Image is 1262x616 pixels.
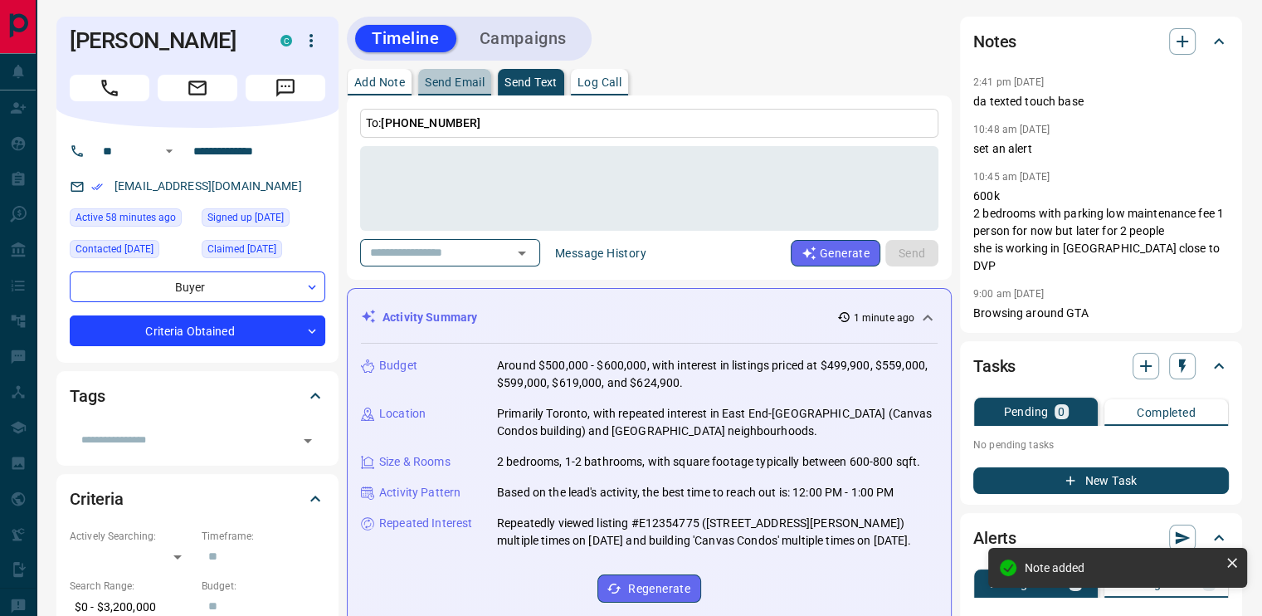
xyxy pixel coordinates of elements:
[379,453,451,471] p: Size & Rooms
[360,109,938,138] p: To:
[497,453,920,471] p: 2 bedrooms, 1-2 bathrooms, with square footage typically between 600-800 sqft.
[1003,406,1048,418] p: Pending
[115,179,302,193] a: [EMAIL_ADDRESS][DOMAIN_NAME]
[497,515,938,550] p: Repeatedly viewed listing #E12354775 ([STREET_ADDRESS][PERSON_NAME]) multiple times on [DATE] and...
[545,240,656,266] button: Message History
[463,25,583,52] button: Campaigns
[355,25,456,52] button: Timeline
[973,188,1229,275] p: 600k 2 bedrooms with parking low maintenance fee 1 person for now but later for 2 people she is w...
[973,353,1016,379] h2: Tasks
[379,405,426,423] p: Location
[973,124,1050,135] p: 10:48 am [DATE]
[973,433,1229,457] p: No pending tasks
[70,479,325,519] div: Criteria
[280,35,292,46] div: condos.ca
[425,76,485,88] p: Send Email
[510,242,534,265] button: Open
[70,315,325,346] div: Criteria Obtained
[1137,407,1196,418] p: Completed
[973,22,1229,61] div: Notes
[973,525,1016,551] h2: Alerts
[70,208,193,232] div: Tue Oct 14 2025
[973,288,1044,300] p: 9:00 am [DATE]
[70,579,193,594] p: Search Range:
[973,305,1229,322] p: Browsing around GTA
[207,209,284,226] span: Signed up [DATE]
[504,76,558,88] p: Send Text
[791,240,880,266] button: Generate
[70,75,149,101] span: Call
[973,467,1229,494] button: New Task
[379,357,417,374] p: Budget
[973,28,1016,55] h2: Notes
[70,27,256,54] h1: [PERSON_NAME]
[381,116,480,130] span: [PHONE_NUMBER]
[382,309,477,326] p: Activity Summary
[497,357,938,392] p: Around $500,000 - $600,000, with interest in listings priced at $499,900, $559,000, $599,000, $61...
[70,383,105,409] h2: Tags
[497,484,894,501] p: Based on the lead's activity, the best time to reach out is: 12:00 PM - 1:00 PM
[973,171,1050,183] p: 10:45 am [DATE]
[597,574,701,603] button: Regenerate
[70,486,124,512] h2: Criteria
[973,518,1229,558] div: Alerts
[70,529,193,544] p: Actively Searching:
[497,405,938,440] p: Primarily Toronto, with repeated interest in East End-[GEOGRAPHIC_DATA] (Canvas Condos building) ...
[973,346,1229,386] div: Tasks
[577,76,621,88] p: Log Call
[379,515,472,532] p: Repeated Interest
[158,75,237,101] span: Email
[973,76,1044,88] p: 2:41 pm [DATE]
[202,208,325,232] div: Thu May 16 2019
[296,429,319,452] button: Open
[202,579,325,594] p: Budget:
[159,141,179,161] button: Open
[379,484,460,501] p: Activity Pattern
[70,240,193,263] div: Sat Feb 15 2025
[202,240,325,263] div: Sat Feb 15 2025
[76,209,176,226] span: Active 58 minutes ago
[1025,561,1219,574] div: Note added
[202,529,325,544] p: Timeframe:
[361,302,938,333] div: Activity Summary1 minute ago
[854,310,914,325] p: 1 minute ago
[1058,406,1065,418] p: 0
[70,271,325,302] div: Buyer
[91,181,103,193] svg: Email Verified
[76,241,153,257] span: Contacted [DATE]
[207,241,276,257] span: Claimed [DATE]
[246,75,325,101] span: Message
[354,76,405,88] p: Add Note
[973,140,1229,158] p: set an alert
[973,93,1229,110] p: da texted touch base
[70,376,325,416] div: Tags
